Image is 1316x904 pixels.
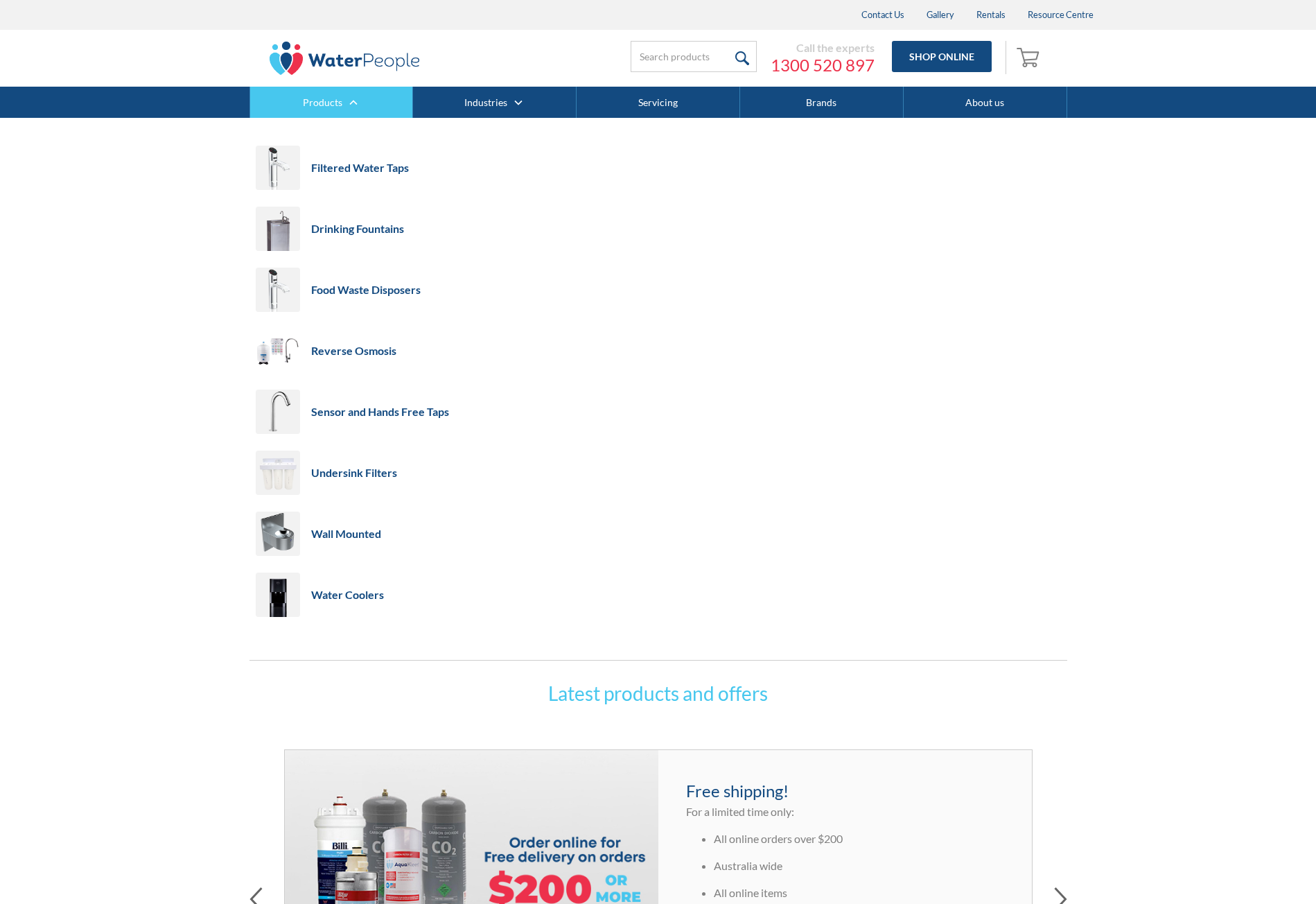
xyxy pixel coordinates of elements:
a: Products [303,95,342,110]
h3: Latest products and offers [388,679,929,708]
li: Australia wide [714,858,1004,874]
p: For a limited time only: [686,803,1004,820]
a: Reverse Osmosis [250,323,488,379]
a: Shop Online [892,41,992,72]
div: Products [249,87,413,118]
input: Search products [631,41,757,72]
a: Water Coolers [250,567,488,623]
div: Wall Mounted [311,525,381,542]
a: Wall Mounted [250,506,488,562]
h4: Free shipping! [686,779,1004,803]
div: Sensor and Hands Free Taps [311,403,449,420]
div: Reverse Osmosis [311,342,396,359]
a: Brands [740,87,904,118]
a: 1300 520 897 [771,55,875,76]
div: Water Coolers [311,586,384,603]
a: About us [904,87,1067,118]
a: Servicing [577,87,740,118]
div: Call the experts [771,41,875,55]
a: Sensor and Hands Free Taps [250,384,488,440]
a: Undersink Filters [250,445,488,501]
li: All online orders over $200 [714,831,1004,847]
a: Industries [464,95,507,110]
div: Undersink Filters [311,464,397,481]
a: Open empty cart [1013,41,1046,74]
img: shopping cart [1017,46,1043,68]
div: Industries [413,87,577,118]
li: All online items [714,885,1004,901]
